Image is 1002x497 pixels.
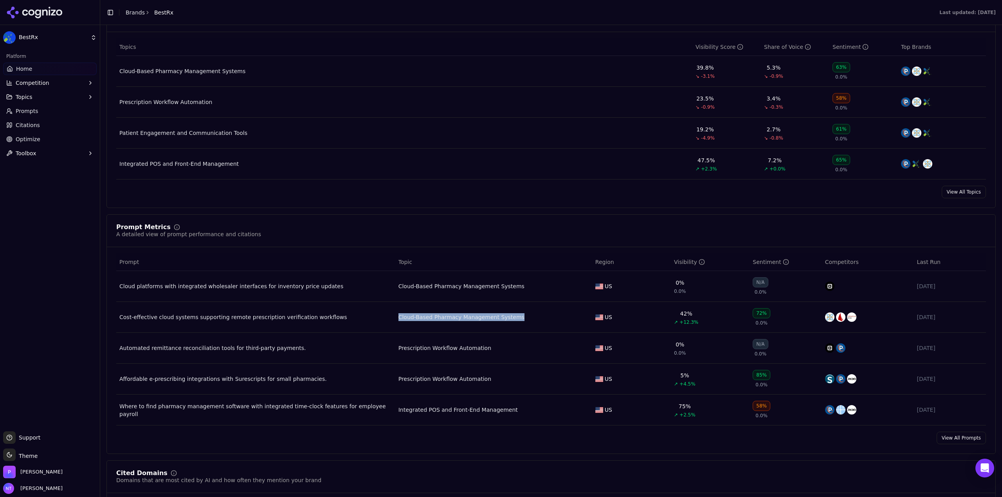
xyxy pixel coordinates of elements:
[835,105,847,111] span: 0.0%
[770,135,783,141] span: -0.8%
[753,339,768,349] div: N/A
[825,374,834,384] img: surescripts
[917,282,983,290] div: [DATE]
[770,73,783,79] span: -0.9%
[901,66,910,76] img: pioneerrx
[119,98,212,106] a: Prescription Workflow Automation
[847,374,856,384] img: rx30
[3,133,97,145] a: Optimize
[901,43,931,51] span: Top Brands
[16,121,40,129] span: Citations
[592,253,671,271] th: Region
[676,341,684,348] div: 0%
[119,67,245,75] a: Cloud-Based Pharmacy Management Systems
[696,73,699,79] span: ↘
[847,312,856,322] img: cerner
[825,343,834,353] img: square
[770,104,783,110] span: -0.3%
[917,406,983,414] div: [DATE]
[398,313,524,321] div: Cloud-Based Pharmacy Management Systems
[674,319,678,325] span: ↗
[674,258,705,266] div: Visibility
[674,412,678,418] span: ↗
[836,374,845,384] img: pioneerrx
[753,308,770,318] div: 72%
[835,136,847,142] span: 0.0%
[119,282,392,290] a: Cloud platforms with integrated wholesaler interfaces for inventory price updates
[116,253,986,425] div: Data table
[696,135,699,141] span: ↘
[833,124,850,134] div: 61%
[901,97,910,107] img: pioneerrx
[692,38,761,56] th: visibilityScore
[671,253,750,271] th: brandMentionRate
[16,434,40,441] span: Support
[696,126,714,133] div: 19.2%
[753,370,770,380] div: 85%
[154,9,173,16] span: BestRx
[605,406,612,414] span: US
[764,104,768,110] span: ↘
[3,31,16,44] img: BestRx
[825,282,834,291] img: square
[3,483,63,494] button: Open user button
[595,376,603,382] img: US flag
[398,282,524,290] div: Cloud-Based Pharmacy Management Systems
[119,375,392,383] div: Affordable e-prescribing integrations with Surescripts for small pharmacies.
[939,9,996,16] div: Last updated: [DATE]
[20,468,63,475] span: Perrill
[3,63,97,75] a: Home
[398,406,518,414] a: Integrated POS and Front-End Management
[119,344,392,352] a: Automated remittance reconciliation tools for third-party payments.
[835,74,847,80] span: 0.0%
[119,43,136,51] span: Topics
[755,413,768,419] span: 0.0%
[395,253,592,271] th: Topic
[975,459,994,477] div: Open Intercom Messenger
[16,453,38,459] span: Theme
[917,344,983,352] div: [DATE]
[770,166,786,172] span: +0.0%
[679,381,696,387] span: +4.5%
[398,375,491,383] a: Prescription Workflow Automation
[696,43,743,51] div: Visibility Score
[901,159,910,169] img: pioneerrx
[116,470,168,476] div: Cited Domains
[847,405,856,414] img: rx30
[126,9,145,16] a: Brands
[680,371,689,379] div: 5%
[822,253,914,271] th: Competitors
[605,282,612,290] span: US
[761,38,829,56] th: shareOfVoice
[16,79,49,87] span: Competition
[119,313,392,321] a: Cost-effective cloud systems supporting remote prescription verification workflows
[680,310,692,318] div: 42%
[833,155,850,165] div: 65%
[917,375,983,383] div: [DATE]
[914,253,986,271] th: Last Run
[605,344,612,352] span: US
[398,344,491,352] a: Prescription Workflow Automation
[3,105,97,117] a: Prompts
[674,288,686,294] span: 0.0%
[764,166,768,172] span: ↗
[3,44,48,50] abbr: Enabling validation will send analytics events to the Bazaarvoice validation service. If an event...
[917,313,983,321] div: [DATE]
[764,135,768,141] span: ↘
[825,258,859,266] span: Competitors
[696,64,714,72] div: 39.8%
[119,402,392,418] a: Where to find pharmacy management software with integrated time-clock features for employee payroll
[676,279,684,287] div: 0%
[696,166,699,172] span: ↗
[3,483,14,494] img: Nate Tower
[595,314,603,320] img: US flag
[3,119,97,131] a: Citations
[923,66,932,76] img: bestrx
[674,350,686,356] span: 0.0%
